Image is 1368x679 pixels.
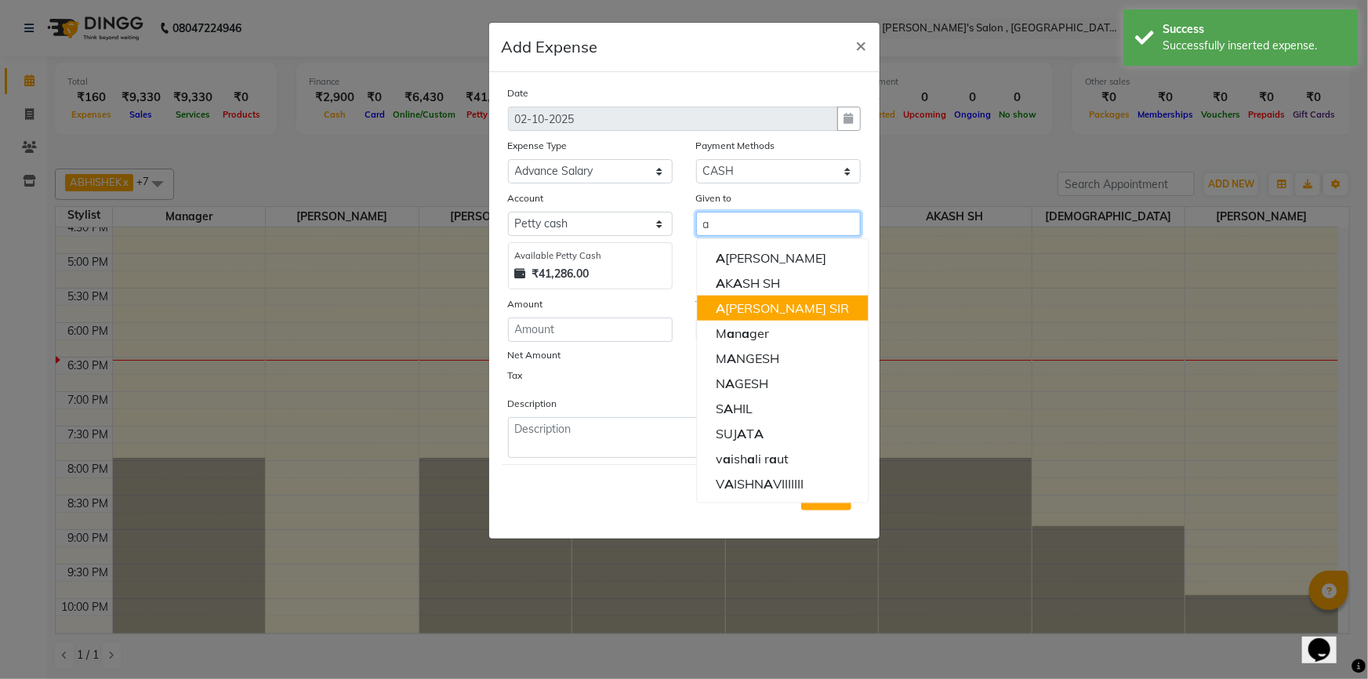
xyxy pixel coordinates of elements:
[742,325,749,341] span: a
[508,297,543,311] label: Amount
[716,300,849,316] ngb-highlight: [PERSON_NAME] SIR
[532,266,590,282] strong: ₹41,286.00
[716,451,789,467] ngb-highlight: v ish li r ut
[508,397,557,411] label: Description
[716,250,826,266] ngb-highlight: [PERSON_NAME]
[716,350,779,366] ngb-highlight: M NGESH
[508,369,523,383] label: Tax
[508,191,544,205] label: Account
[716,275,725,291] span: A
[1302,616,1352,663] iframe: chat widget
[508,86,529,100] label: Date
[716,300,725,316] span: A
[856,33,867,56] span: ×
[508,139,568,153] label: Expense Type
[723,451,731,467] span: a
[727,325,735,341] span: a
[733,275,742,291] span: A
[737,426,746,441] span: A
[727,350,736,366] span: A
[716,476,804,492] ngb-highlight: V ISHN VIIIIIII
[716,376,768,391] ngb-highlight: N GESH
[747,451,755,467] span: a
[1163,38,1347,54] div: Successfully inserted expense.
[1163,21,1347,38] div: Success
[844,23,880,67] button: Close
[716,275,780,291] ngb-highlight: K SH SH
[696,139,775,153] label: Payment Methods
[725,376,735,391] span: A
[764,476,773,492] span: A
[769,451,777,467] span: a
[508,348,561,362] label: Net Amount
[716,426,764,441] ngb-highlight: SUJ T
[502,35,598,59] h5: Add Expense
[724,476,734,492] span: A
[716,401,753,416] ngb-highlight: S HIL
[696,212,861,236] input: Given to
[508,318,673,342] input: Amount
[754,426,764,441] span: A
[515,249,666,263] div: Available Petty Cash
[696,191,732,205] label: Given to
[724,401,733,416] span: A
[716,250,725,266] span: A
[716,325,769,341] ngb-highlight: M n ger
